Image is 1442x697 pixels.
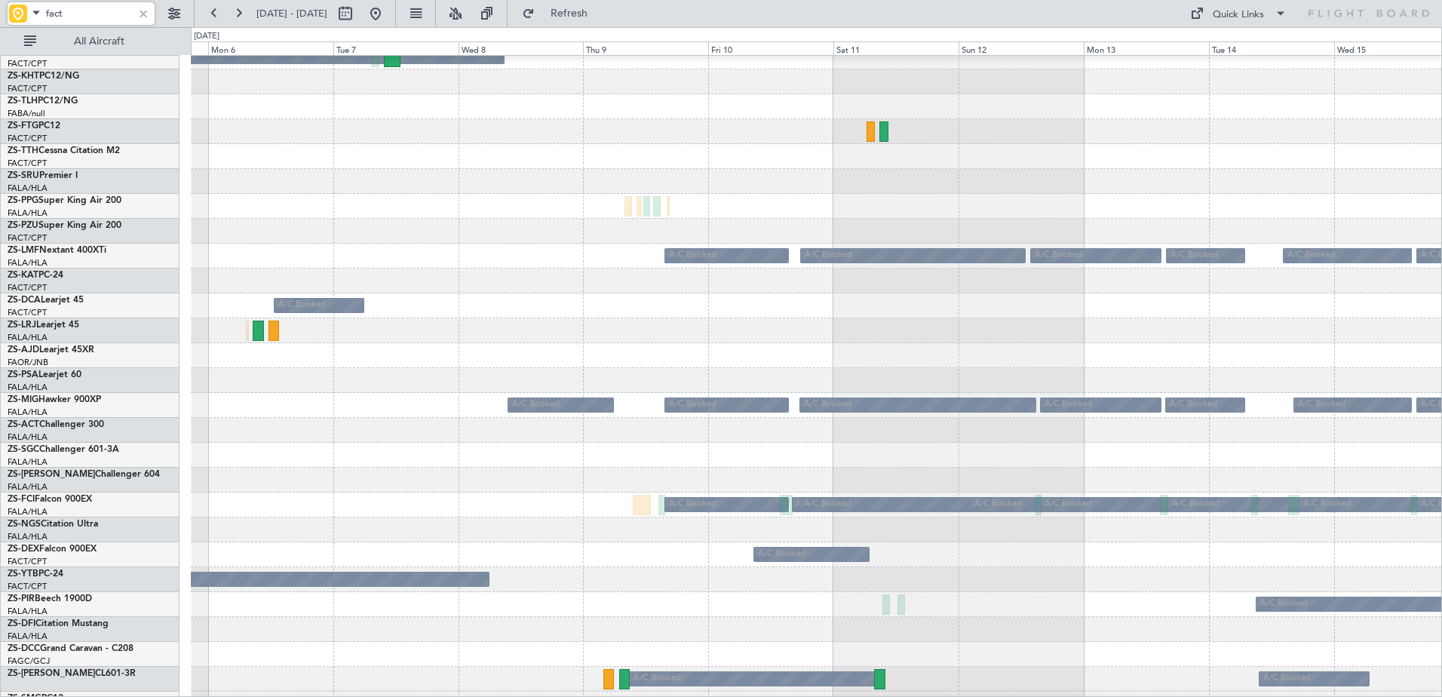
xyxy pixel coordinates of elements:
div: Sun 12 [959,41,1084,55]
span: ZS-[PERSON_NAME] [8,669,95,678]
span: ZS-DFI [8,619,35,628]
span: ZS-LRJ [8,321,36,330]
a: FABA/null [8,108,45,119]
span: Refresh [538,8,601,19]
a: FACT/CPT [8,556,47,567]
span: ZS-DCA [8,296,41,305]
a: ZS-PZUSuper King Air 200 [8,221,121,230]
a: ZS-DCALearjet 45 [8,296,84,305]
a: ZS-DEXFalcon 900EX [8,545,97,554]
div: A/C Booked [804,394,851,416]
a: ZS-TTHCessna Citation M2 [8,146,120,155]
div: Mon 6 [208,41,333,55]
span: ZS-ACT [8,420,39,429]
span: ZS-[PERSON_NAME] [8,470,95,479]
a: FACT/CPT [8,232,47,244]
a: ZS-DCCGrand Caravan - C208 [8,644,133,653]
a: ZS-NGSCitation Ultra [8,520,98,529]
div: A/C Booked [796,493,844,516]
div: A/C Booked [1170,244,1218,267]
div: Wed 8 [459,41,584,55]
a: FACT/CPT [8,581,47,592]
div: A/C Booked [1303,493,1351,516]
a: ZS-[PERSON_NAME]Challenger 604 [8,470,160,479]
div: A/C Booked [1260,593,1308,616]
span: ZS-PPG [8,196,38,205]
div: Tue 7 [333,41,459,55]
div: Mon 13 [1084,41,1209,55]
a: ZS-MIGHawker 900XP [8,395,101,404]
div: A/C Booked [805,244,852,267]
a: ZS-SRUPremier I [8,171,78,180]
span: All Aircraft [39,36,159,47]
span: ZS-FTG [8,121,38,130]
div: Fri 10 [708,41,833,55]
div: A/C Booked [804,493,851,516]
div: Quick Links [1213,8,1264,23]
a: ZS-FCIFalcon 900EX [8,495,92,504]
div: Sat 11 [833,41,959,55]
a: FACT/CPT [8,282,47,293]
span: ZS-NGS [8,520,41,529]
span: ZS-SRU [8,171,39,180]
span: ZS-DEX [8,545,39,554]
a: FALA/HLA [8,207,48,219]
a: FALA/HLA [8,431,48,443]
a: FALA/HLA [8,332,48,343]
div: A/C Booked [1035,244,1082,267]
div: Thu 9 [583,41,708,55]
span: [DATE] - [DATE] [256,7,327,20]
input: Airport [46,2,133,25]
a: ZS-LMFNextant 400XTi [8,246,106,255]
a: FALA/HLA [8,456,48,468]
div: Tue 14 [1209,41,1334,55]
span: ZS-TTH [8,146,38,155]
a: FALA/HLA [8,481,48,493]
a: FACT/CPT [8,307,47,318]
span: ZS-MIG [8,395,38,404]
a: FAOR/JNB [8,357,48,368]
div: A/C Booked [669,394,716,416]
a: ZS-SGCChallenger 601-3A [8,445,119,454]
span: ZS-PZU [8,221,38,230]
a: FACT/CPT [8,83,47,94]
a: FAGC/GCJ [8,656,50,667]
a: FACT/CPT [8,58,47,69]
div: A/C Booked [1172,493,1220,516]
span: ZS-PIR [8,594,35,603]
div: A/C Booked [669,244,716,267]
a: ZS-ACTChallenger 300 [8,420,104,429]
div: A/C Booked [1045,394,1092,416]
a: ZS-PSALearjet 60 [8,370,81,379]
a: FALA/HLA [8,183,48,194]
div: A/C Booked [512,394,560,416]
div: A/C Booked [1298,394,1345,416]
button: Refresh [515,2,606,26]
span: ZS-AJD [8,345,39,355]
a: FALA/HLA [8,382,48,393]
a: FALA/HLA [8,606,48,617]
a: ZS-PIRBeech 1900D [8,594,92,603]
a: ZS-AJDLearjet 45XR [8,345,94,355]
span: ZS-KHT [8,72,39,81]
a: ZS-[PERSON_NAME]CL601-3R [8,669,136,678]
div: A/C Booked [974,493,1022,516]
a: FALA/HLA [8,407,48,418]
a: FACT/CPT [8,158,47,169]
div: [DATE] [194,30,219,43]
a: FALA/HLA [8,531,48,542]
div: A/C Booked [1287,244,1335,267]
div: A/C Booked [1263,668,1311,690]
span: ZS-YTB [8,570,38,579]
a: FACT/CPT [8,133,47,144]
a: FALA/HLA [8,506,48,517]
span: ZS-KAT [8,271,38,280]
a: ZS-KATPC-24 [8,271,63,280]
a: FALA/HLA [8,257,48,269]
a: ZS-DFICitation Mustang [8,619,109,628]
div: A/C Booked [1045,493,1092,516]
a: ZS-FTGPC12 [8,121,60,130]
div: A/C Booked [634,668,681,690]
button: All Aircraft [17,29,164,54]
a: ZS-PPGSuper King Air 200 [8,196,121,205]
